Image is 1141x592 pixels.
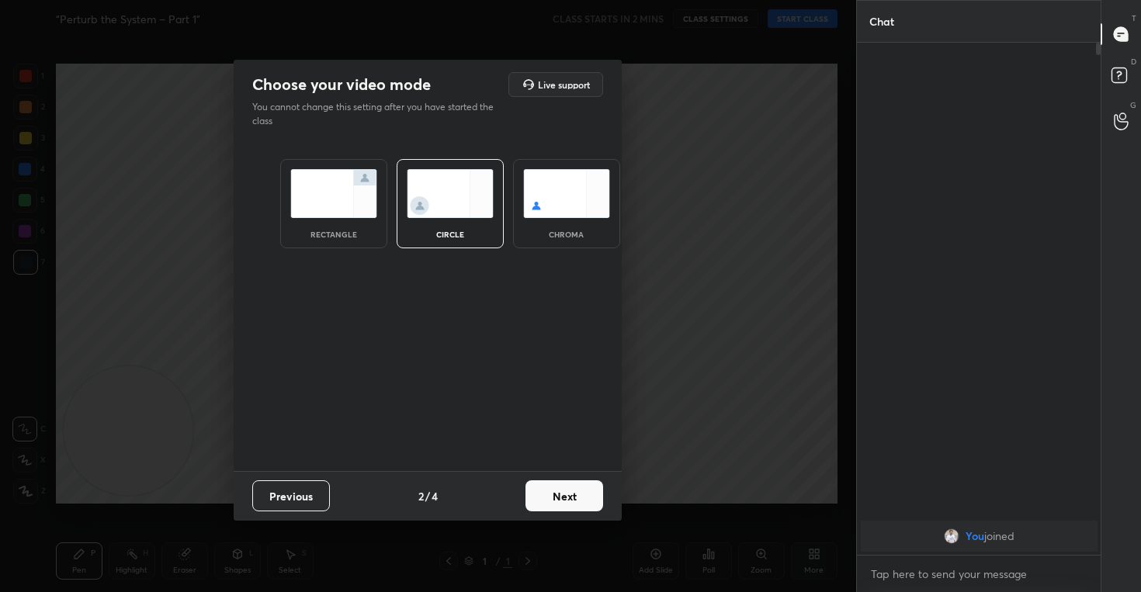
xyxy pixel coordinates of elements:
[1130,99,1136,111] p: G
[536,230,598,238] div: chroma
[252,480,330,511] button: Previous
[303,230,365,238] div: rectangle
[419,230,481,238] div: circle
[425,488,430,504] h4: /
[432,488,438,504] h4: 4
[1131,56,1136,68] p: D
[984,530,1014,542] span: joined
[418,488,424,504] h4: 2
[252,74,431,95] h2: Choose your video mode
[523,169,610,218] img: chromaScreenIcon.c19ab0a0.svg
[966,530,984,542] span: You
[857,1,907,42] p: Chat
[407,169,494,218] img: circleScreenIcon.acc0effb.svg
[290,169,377,218] img: normalScreenIcon.ae25ed63.svg
[944,528,959,544] img: 5fec7a98e4a9477db02da60e09992c81.jpg
[525,480,603,511] button: Next
[252,100,504,128] p: You cannot change this setting after you have started the class
[857,518,1101,555] div: grid
[1132,12,1136,24] p: T
[538,80,590,89] h5: Live support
